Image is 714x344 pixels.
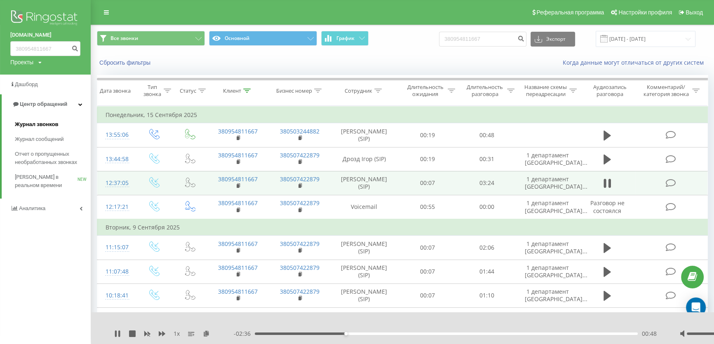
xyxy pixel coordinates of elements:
span: 1 x [174,330,180,338]
div: Статус [180,87,196,94]
a: Центр обращений [2,94,91,114]
span: Реферальная программа [536,9,604,16]
button: Все звонки [97,31,205,46]
a: 380954811667 [218,240,258,248]
a: Журнал сообщений [15,132,91,147]
div: Open Intercom Messenger [686,297,706,317]
div: 11:07:48 [106,264,127,280]
span: Аналитика [19,205,45,211]
div: Длительность разговора [465,84,505,98]
a: Отчет о пропущенных необработанных звонках [15,147,91,170]
button: Основной [209,31,317,46]
span: График [336,35,355,41]
td: [PERSON_NAME] (SIP) [331,283,397,307]
a: Журнал звонков [15,117,91,132]
td: 00:07 [397,307,457,332]
td: 03:24 [457,171,517,195]
a: 380503244882 [280,127,319,135]
a: 380954811667 [218,264,258,271]
a: 380507422879 [280,264,319,271]
div: Проекты [10,58,33,66]
td: 00:31 [457,147,517,171]
a: Когда данные могут отличаться от других систем [563,59,708,66]
td: [PERSON_NAME] (SIP) [331,123,397,147]
div: 12:37:05 [106,175,127,191]
div: Длительность ожидания [405,84,446,98]
span: Журнал звонков [15,120,58,129]
span: Отчет о пропущенных необработанных звонках [15,150,87,166]
span: [PERSON_NAME] в реальном времени [15,173,78,190]
span: Журнал сообщений [15,135,63,143]
a: 380954811667 [218,127,258,135]
td: 00:07 [397,171,457,195]
td: 00:00 [457,195,517,219]
span: 1 департамент [GEOGRAPHIC_DATA]... [525,264,587,279]
div: 10:18:41 [106,288,127,304]
div: Сотрудник [345,87,372,94]
button: Сбросить фильтры [97,59,155,66]
span: 1 департамент [GEOGRAPHIC_DATA]... [525,199,587,214]
a: 380954811667 [218,175,258,183]
span: 1 департамент [GEOGRAPHIC_DATA]... [525,240,587,255]
div: Клиент [223,87,241,94]
a: 380507422879 [280,151,319,159]
td: Понедельник, 15 Сентября 2025 [97,107,708,123]
td: [PERSON_NAME] (SIP) [331,236,397,260]
button: Экспорт [531,32,575,47]
td: Дрозд Ігор (SIP) [331,147,397,171]
span: 1 департамент [GEOGRAPHIC_DATA]... [525,311,587,327]
div: Тип звонка [143,84,162,98]
input: Поиск по номеру [439,32,526,47]
td: 00:19 [397,147,457,171]
span: Дашборд [15,81,38,87]
img: Ringostat logo [10,8,80,29]
div: Аудиозапись разговора [586,84,634,98]
span: Выход [686,9,703,16]
td: [PERSON_NAME] (SIP) [331,260,397,283]
div: 10:14:05 [106,311,127,328]
button: График [321,31,369,46]
span: Настройки профиля [618,9,672,16]
div: 13:55:06 [106,127,127,143]
span: 00:48 [642,330,657,338]
td: [PERSON_NAME] (SIP) [331,307,397,332]
div: Название схемы переадресации [524,84,567,98]
a: 380507422879 [280,199,319,207]
span: 1 департамент [GEOGRAPHIC_DATA]... [525,288,587,303]
a: 380954811667 [218,288,258,295]
td: Voicemail [331,195,397,219]
div: Дата звонка [100,87,131,94]
a: 380954811667 [218,199,258,207]
div: 13:44:58 [106,151,127,167]
div: Accessibility label [344,332,348,335]
td: 00:48 [457,123,517,147]
span: Центр обращений [20,101,67,107]
a: 380954811667 [218,311,258,319]
td: 00:07 [397,283,457,307]
td: 01:10 [457,283,517,307]
span: 1 департамент [GEOGRAPHIC_DATA]... [525,151,587,166]
td: 00:07 [397,260,457,283]
td: 00:55 [397,195,457,219]
td: 02:06 [457,236,517,260]
div: Бизнес номер [276,87,312,94]
td: 00:19 [397,123,457,147]
input: Поиск по номеру [10,41,80,56]
td: 01:44 [457,260,517,283]
span: Все звонки [110,35,138,42]
div: 11:15:07 [106,239,127,255]
div: 12:17:21 [106,199,127,215]
a: 380507422879 [280,240,319,248]
span: Разговор не состоялся [590,199,625,214]
a: 380507422879 [280,311,319,319]
span: - 02:36 [234,330,255,338]
td: 02:54 [457,307,517,332]
a: [PERSON_NAME] в реальном времениNEW [15,170,91,193]
a: [DOMAIN_NAME] [10,31,80,39]
a: 380507422879 [280,288,319,295]
span: 1 департамент [GEOGRAPHIC_DATA]... [525,175,587,190]
a: 380507422879 [280,175,319,183]
div: Комментарий/категория звонка [642,84,690,98]
td: [PERSON_NAME] (SIP) [331,171,397,195]
td: 00:07 [397,236,457,260]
